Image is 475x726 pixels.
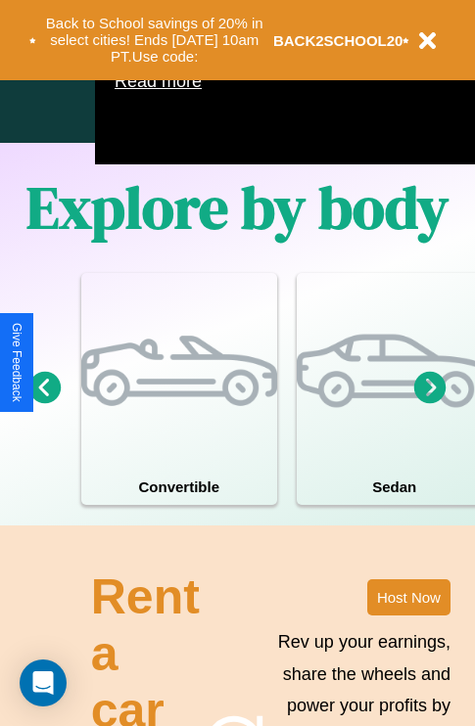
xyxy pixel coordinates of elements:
[367,579,451,615] button: Host Now
[36,10,273,70] button: Back to School savings of 20% in select cities! Ends [DATE] 10am PT.Use code:
[81,469,277,505] h4: Convertible
[20,659,67,706] div: Open Intercom Messenger
[26,167,449,248] h1: Explore by body
[10,323,24,402] div: Give Feedback
[273,32,404,49] b: BACK2SCHOOL20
